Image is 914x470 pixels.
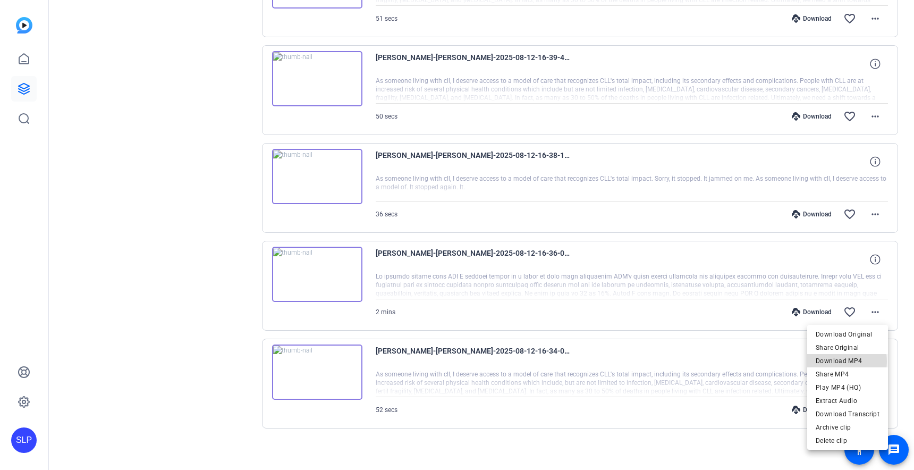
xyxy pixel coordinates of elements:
span: Download MP4 [816,355,879,367]
span: Extract Audio [816,395,879,407]
span: Share Original [816,341,879,354]
span: Archive clip [816,421,879,434]
span: Play MP4 (HQ) [816,381,879,394]
span: Download Original [816,328,879,341]
span: Delete clip [816,434,879,447]
span: Share MP4 [816,368,879,381]
span: Download Transcript [816,408,879,421]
